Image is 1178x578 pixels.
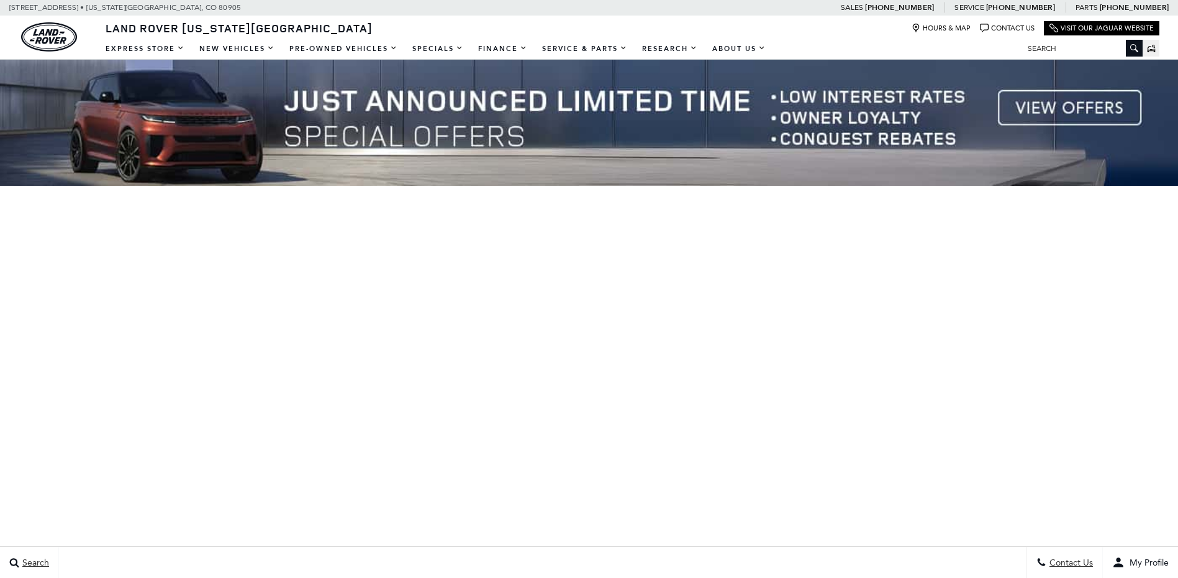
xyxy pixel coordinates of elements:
[1018,41,1143,56] input: Search
[405,38,471,60] a: Specials
[986,2,1055,12] a: [PHONE_NUMBER]
[98,38,192,60] a: EXPRESS STORE
[954,3,984,12] span: Service
[98,38,773,60] nav: Main Navigation
[106,21,373,35] span: Land Rover [US_STATE][GEOGRAPHIC_DATA]
[912,24,971,33] a: Hours & Map
[1125,557,1169,568] span: My Profile
[1046,557,1093,568] span: Contact Us
[1100,2,1169,12] a: [PHONE_NUMBER]
[535,38,635,60] a: Service & Parts
[1049,24,1154,33] a: Visit Our Jaguar Website
[19,557,49,568] span: Search
[282,38,405,60] a: Pre-Owned Vehicles
[98,21,380,35] a: Land Rover [US_STATE][GEOGRAPHIC_DATA]
[21,22,77,52] a: land-rover
[865,2,934,12] a: [PHONE_NUMBER]
[471,38,535,60] a: Finance
[980,24,1035,33] a: Contact Us
[192,38,282,60] a: New Vehicles
[635,38,705,60] a: Research
[705,38,773,60] a: About Us
[1076,3,1098,12] span: Parts
[9,3,241,12] a: [STREET_ADDRESS] • [US_STATE][GEOGRAPHIC_DATA], CO 80905
[1103,547,1178,578] button: user-profile-menu
[841,3,863,12] span: Sales
[21,22,77,52] img: Land Rover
